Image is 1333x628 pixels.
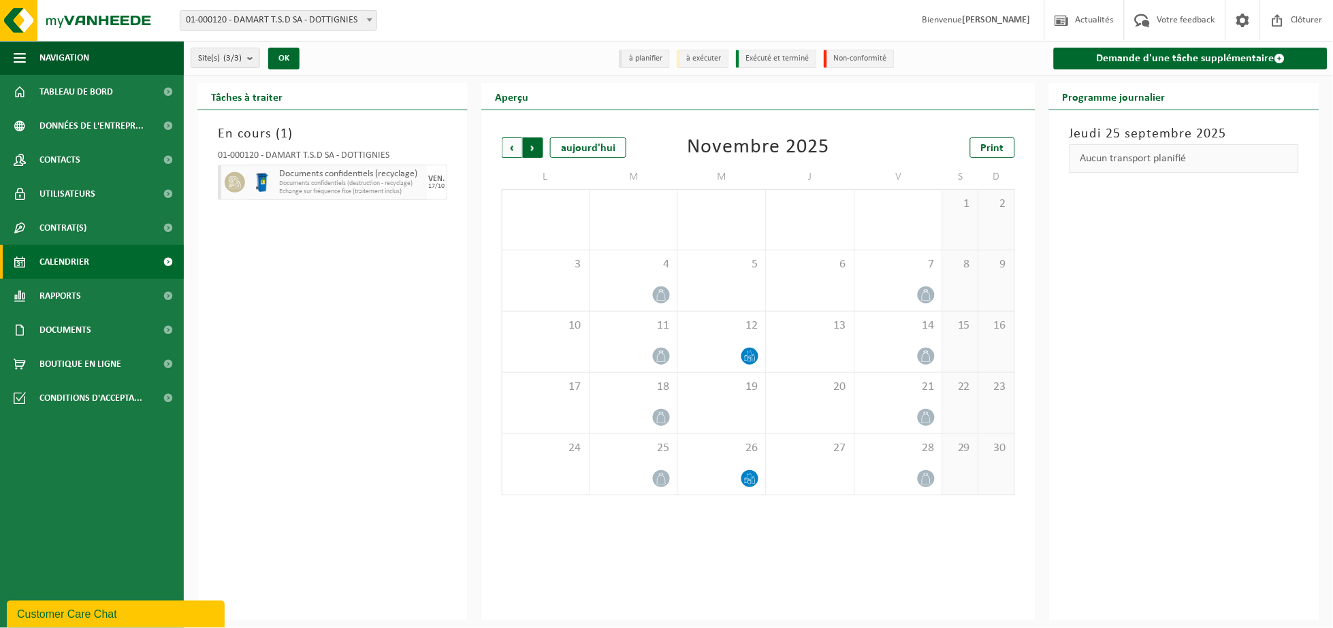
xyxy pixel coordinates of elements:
span: 1 [280,127,288,141]
span: 11 [597,318,671,333]
td: M [678,165,767,189]
span: Documents confidentiels (destruction - recyclage) [279,180,423,188]
span: 9 [986,257,1008,272]
span: Documents confidentiels (recyclage) [279,169,423,180]
h2: Programme journalier [1049,83,1179,110]
span: 22 [950,380,971,395]
li: à planifier [619,50,670,68]
span: Conditions d'accepta... [39,381,142,415]
span: Print [981,143,1004,154]
div: 01-000120 - DAMART T.S.D SA - DOTTIGNIES [218,151,447,165]
span: 2 [986,197,1008,212]
div: Aucun transport planifié [1070,144,1299,173]
span: 1 [950,197,971,212]
span: 8 [950,257,971,272]
span: 24 [509,441,583,456]
span: 3 [509,257,583,272]
td: D [979,165,1015,189]
span: 23 [986,380,1008,395]
span: 01-000120 - DAMART T.S.D SA - DOTTIGNIES [180,10,377,31]
span: Documents [39,313,91,347]
span: 29 [950,441,971,456]
span: Suivant [523,137,543,158]
div: VEN. [429,175,445,183]
span: 16 [986,318,1008,333]
span: 26 [685,441,759,456]
span: Navigation [39,41,89,75]
span: 01-000120 - DAMART T.S.D SA - DOTTIGNIES [180,11,376,30]
td: V [855,165,944,189]
span: 27 [773,441,848,456]
iframe: chat widget [7,598,227,628]
li: Non-conformité [824,50,895,68]
li: à exécuter [677,50,729,68]
span: Données de l'entrepr... [39,109,144,143]
span: 12 [685,318,759,333]
h2: Aperçu [481,83,542,110]
span: 30 [986,441,1008,456]
td: L [502,165,590,189]
strong: [PERSON_NAME] [963,15,1031,25]
span: 25 [597,441,671,456]
span: 17 [509,380,583,395]
button: OK [268,48,300,69]
span: Boutique en ligne [39,347,121,381]
h3: En cours ( ) [218,124,447,144]
a: Demande d'une tâche supplémentaire [1054,48,1328,69]
span: 19 [685,380,759,395]
span: Echange sur fréquence fixe (traitement inclus) [279,188,423,196]
span: 28 [862,441,936,456]
span: 14 [862,318,936,333]
span: 10 [509,318,583,333]
span: Utilisateurs [39,177,95,211]
li: Exécuté et terminé [736,50,817,68]
td: M [590,165,679,189]
td: S [943,165,979,189]
span: 6 [773,257,848,272]
img: WB-0240-HPE-BE-09 [252,172,272,193]
div: Novembre 2025 [688,137,830,158]
span: 4 [597,257,671,272]
td: J [767,165,855,189]
span: Tableau de bord [39,75,113,109]
h2: Tâches à traiter [197,83,296,110]
span: Site(s) [198,48,242,69]
span: 7 [862,257,936,272]
span: 15 [950,318,971,333]
div: 17/10 [429,183,445,190]
span: Rapports [39,279,81,313]
a: Print [970,137,1015,158]
span: 13 [773,318,848,333]
span: 18 [597,380,671,395]
span: 20 [773,380,848,395]
span: Précédent [502,137,522,158]
count: (3/3) [223,54,242,63]
span: 21 [862,380,936,395]
button: Site(s)(3/3) [191,48,260,68]
div: aujourd'hui [550,137,626,158]
span: Contacts [39,143,80,177]
span: Calendrier [39,245,89,279]
h3: Jeudi 25 septembre 2025 [1070,124,1299,144]
span: 5 [685,257,759,272]
span: Contrat(s) [39,211,86,245]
